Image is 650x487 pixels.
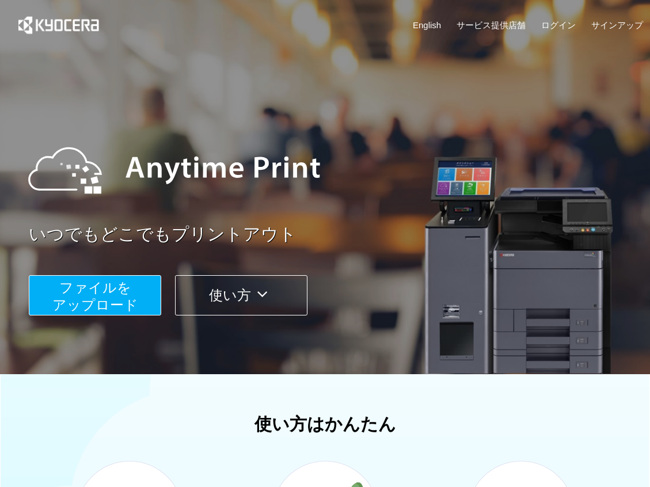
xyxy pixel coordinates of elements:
a: サインアップ [591,19,643,31]
a: ログイン [541,19,576,31]
button: ファイルを​​アップロード [29,275,161,315]
button: 使い方 [175,275,307,315]
span: ファイルを ​​アップロード [52,280,138,313]
a: サービス提供店舗 [457,19,526,31]
a: English [413,19,441,31]
a: いつでもどこでもプリントアウト [29,222,650,247]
